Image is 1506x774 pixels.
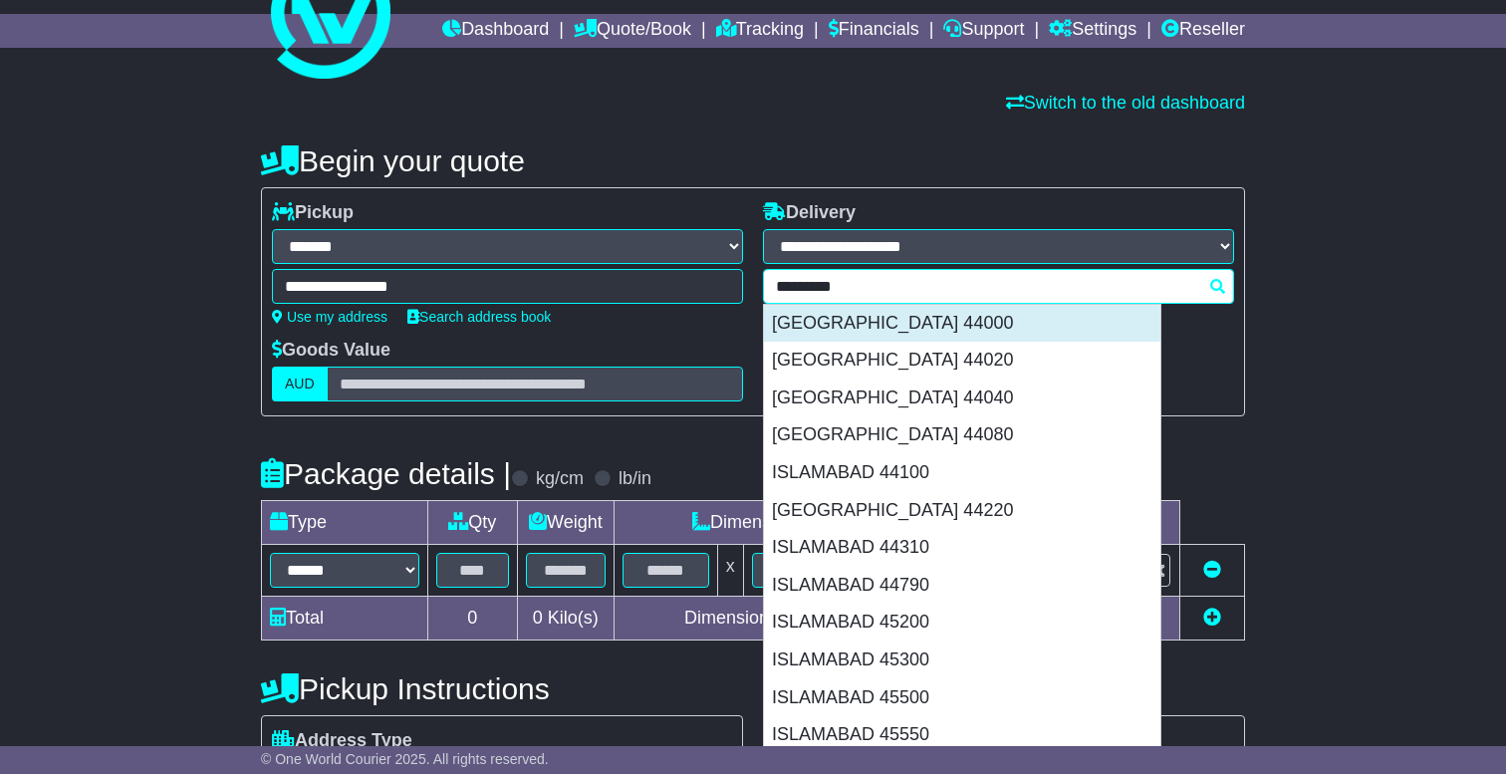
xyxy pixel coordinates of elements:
[764,380,1160,417] div: [GEOGRAPHIC_DATA] 44040
[615,501,976,545] td: Dimensions (L x W x H)
[574,14,691,48] a: Quote/Book
[615,597,976,641] td: Dimensions in Centimetre(s)
[1049,14,1136,48] a: Settings
[943,14,1024,48] a: Support
[272,309,387,325] a: Use my address
[764,642,1160,679] div: ISLAMABAD 45300
[533,608,543,628] span: 0
[764,454,1160,492] div: ISLAMABAD 44100
[442,14,549,48] a: Dashboard
[261,144,1245,177] h4: Begin your quote
[764,567,1160,605] div: ISLAMABAD 44790
[517,501,615,545] td: Weight
[262,501,428,545] td: Type
[829,14,919,48] a: Financials
[764,416,1160,454] div: [GEOGRAPHIC_DATA] 44080
[272,730,412,752] label: Address Type
[619,468,651,490] label: lb/in
[261,672,743,705] h4: Pickup Instructions
[764,342,1160,380] div: [GEOGRAPHIC_DATA] 44020
[764,604,1160,642] div: ISLAMABAD 45200
[764,305,1160,343] div: [GEOGRAPHIC_DATA] 44000
[272,202,354,224] label: Pickup
[407,309,551,325] a: Search address book
[1203,608,1221,628] a: Add new item
[517,597,615,641] td: Kilo(s)
[764,529,1160,567] div: ISLAMABAD 44310
[1161,14,1245,48] a: Reseller
[763,202,856,224] label: Delivery
[536,468,584,490] label: kg/cm
[261,457,511,490] h4: Package details |
[764,716,1160,754] div: ISLAMABAD 45550
[272,367,328,401] label: AUD
[764,492,1160,530] div: [GEOGRAPHIC_DATA] 44220
[272,340,390,362] label: Goods Value
[1203,560,1221,580] a: Remove this item
[261,751,549,767] span: © One World Courier 2025. All rights reserved.
[1006,93,1245,113] a: Switch to the old dashboard
[763,269,1234,304] typeahead: Please provide city
[262,597,428,641] td: Total
[716,14,804,48] a: Tracking
[717,545,743,597] td: x
[428,597,518,641] td: 0
[428,501,518,545] td: Qty
[764,679,1160,717] div: ISLAMABAD 45500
